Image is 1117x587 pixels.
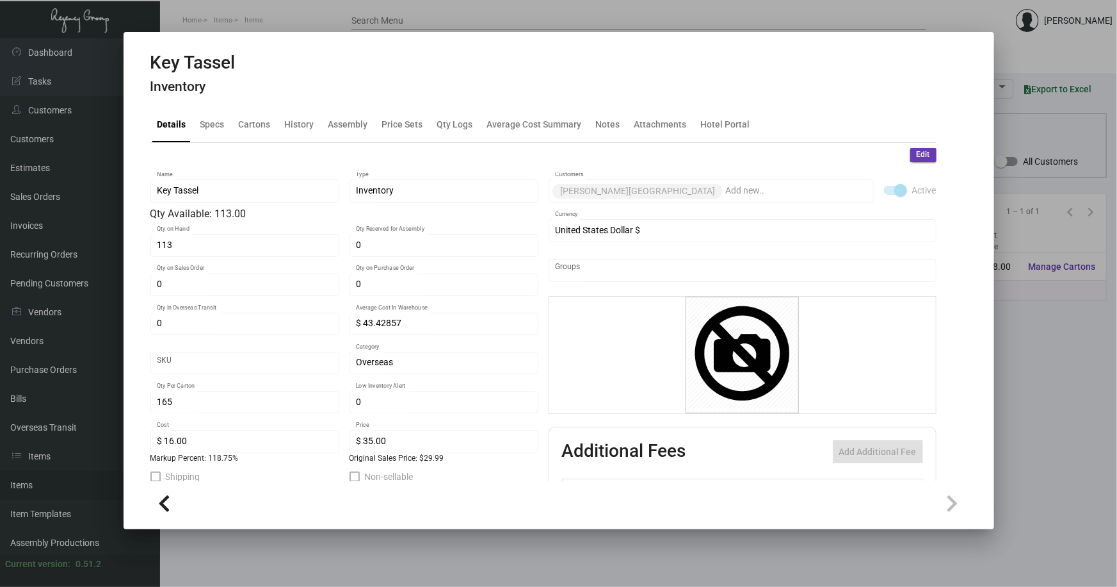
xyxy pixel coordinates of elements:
th: Type [600,479,739,502]
input: Add new.. [555,265,929,276]
div: Qty Logs [437,118,473,131]
span: Edit [917,149,930,160]
h2: Key Tassel [150,52,236,74]
div: Details [157,118,186,131]
div: Notes [596,118,620,131]
div: History [285,118,314,131]
th: Cost [739,479,791,502]
span: Add Additional Fee [839,447,917,457]
mat-chip: [PERSON_NAME][GEOGRAPHIC_DATA] [552,184,723,199]
div: Qty Available: 113.00 [150,206,538,222]
div: Attachments [634,118,687,131]
div: Hotel Portal [701,118,750,131]
div: Cartons [239,118,271,131]
span: Non-sellable [365,469,414,484]
button: Edit [910,148,936,162]
div: 0.51.2 [76,558,101,571]
h4: Inventory [150,79,236,95]
button: Add Additional Fee [833,440,923,463]
th: Price type [842,479,908,502]
th: Active [562,479,600,502]
input: Add new.. [725,186,867,196]
div: Price Sets [382,118,423,131]
th: Price [791,479,842,502]
h2: Additional Fees [562,440,686,463]
div: Average Cost Summary [487,118,582,131]
span: Active [912,183,936,198]
div: Assembly [328,118,368,131]
div: Specs [200,118,225,131]
span: Shipping [166,469,200,484]
div: Current version: [5,558,70,571]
